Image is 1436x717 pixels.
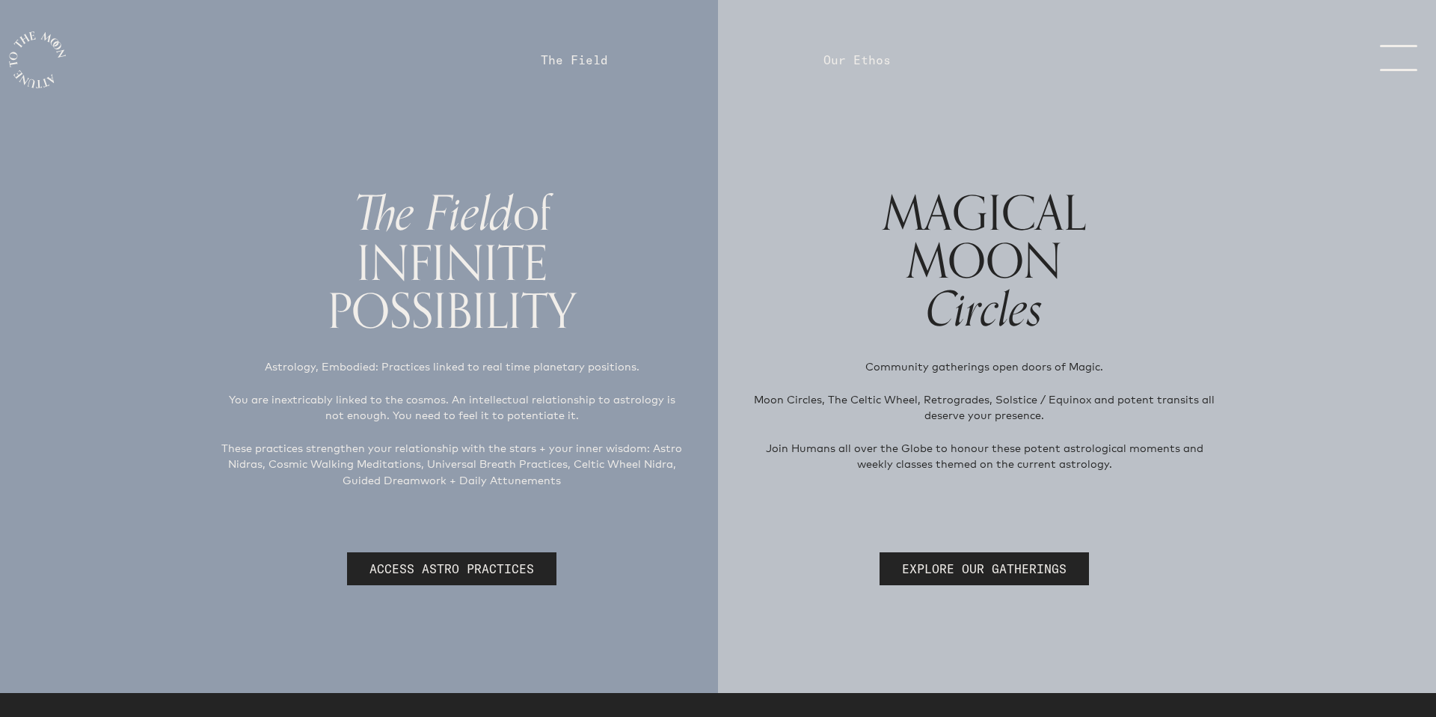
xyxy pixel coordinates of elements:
[541,51,608,69] a: The Field
[354,175,513,254] span: The Field
[751,358,1218,488] p: Community gatherings open doors of Magic. Moon Circles, The Celtic Wheel, Retrogrades, Solstice /...
[880,552,1089,585] a: EXPLORE OUR GATHERINGS
[1357,45,1432,75] a: menu
[194,189,709,335] h1: of INFINITE POSSIBILITY
[727,189,1242,335] h1: MAGICAL MOON
[823,51,891,69] a: Our Ethos
[347,552,556,585] a: ACCESS ASTRO PRACTICES
[218,358,685,504] p: Astrology, Embodied: Practices linked to real time planetary positions. You are inextricably link...
[926,271,1043,350] span: Circles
